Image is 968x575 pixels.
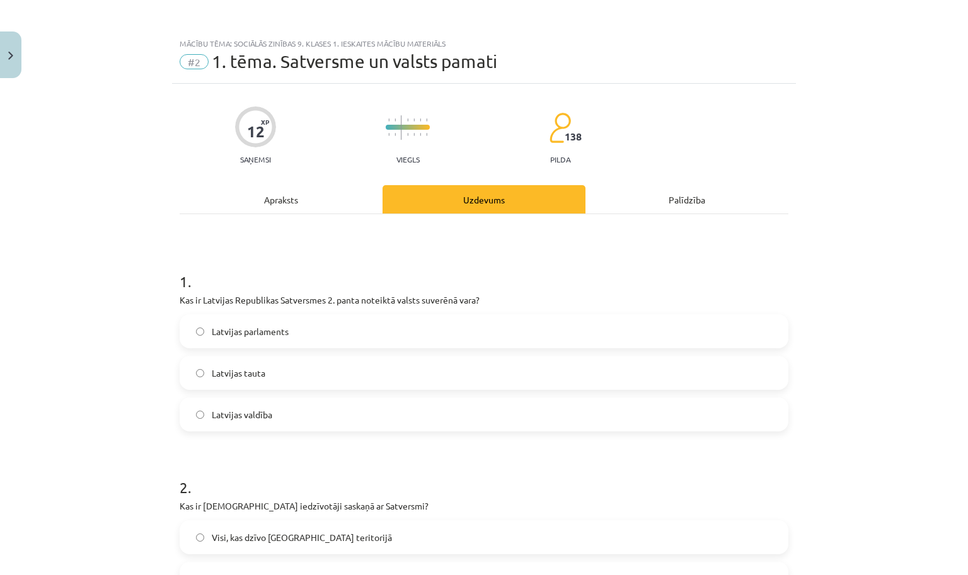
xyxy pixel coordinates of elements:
[180,185,383,213] div: Apraksts
[212,408,272,421] span: Latvijas valdība
[196,327,204,336] input: Latvijas parlaments
[235,155,276,164] p: Saņemsi
[413,118,415,122] img: icon-short-line-57e1e144782c952c97e751825c79c345078a6d821885a25fce030b3d8c18986b.svg
[426,133,427,136] img: icon-short-line-57e1e144782c952c97e751825c79c345078a6d821885a25fce030b3d8c18986b.svg
[212,531,392,544] span: Visi, kas dzīvo [GEOGRAPHIC_DATA] teritorijā
[212,367,265,380] span: Latvijas tauta
[212,51,497,72] span: 1. tēma. Satversme un valsts pamati
[180,54,209,69] span: #2
[383,185,585,213] div: Uzdevums
[247,123,265,140] div: 12
[550,155,570,164] p: pilda
[196,411,204,419] input: Latvijas valdība
[549,112,571,144] img: students-c634bb4e5e11cddfef0936a35e636f08e4e9abd3cc4e673bd6f9a4125e45ecb1.svg
[180,499,788,513] p: Kas ir [DEMOGRAPHIC_DATA] iedzīvotāji saskaņā ar Satversmi?
[212,325,289,338] span: Latvijas parlaments
[8,52,13,60] img: icon-close-lesson-0947bae3869378f0d4975bcd49f059093ad1ed9edebbc8119c70593378902aed.svg
[585,185,788,213] div: Palīdzība
[396,155,420,164] p: Viegls
[420,133,421,136] img: icon-short-line-57e1e144782c952c97e751825c79c345078a6d821885a25fce030b3d8c18986b.svg
[388,133,389,136] img: icon-short-line-57e1e144782c952c97e751825c79c345078a6d821885a25fce030b3d8c18986b.svg
[180,39,788,48] div: Mācību tēma: Sociālās zinības 9. klases 1. ieskaites mācību materiāls
[180,457,788,496] h1: 2 .
[388,118,389,122] img: icon-short-line-57e1e144782c952c97e751825c79c345078a6d821885a25fce030b3d8c18986b.svg
[180,293,788,307] p: Kas ir Latvijas Republikas Satversmes 2. panta noteiktā valsts suverēnā vara?
[426,118,427,122] img: icon-short-line-57e1e144782c952c97e751825c79c345078a6d821885a25fce030b3d8c18986b.svg
[196,533,204,542] input: Visi, kas dzīvo [GEOGRAPHIC_DATA] teritorijā
[395,118,396,122] img: icon-short-line-57e1e144782c952c97e751825c79c345078a6d821885a25fce030b3d8c18986b.svg
[420,118,421,122] img: icon-short-line-57e1e144782c952c97e751825c79c345078a6d821885a25fce030b3d8c18986b.svg
[401,115,402,140] img: icon-long-line-d9ea69661e0d244f92f715978eff75569469978d946b2353a9bb055b3ed8787d.svg
[407,133,408,136] img: icon-short-line-57e1e144782c952c97e751825c79c345078a6d821885a25fce030b3d8c18986b.svg
[261,118,269,125] span: XP
[407,118,408,122] img: icon-short-line-57e1e144782c952c97e751825c79c345078a6d821885a25fce030b3d8c18986b.svg
[395,133,396,136] img: icon-short-line-57e1e144782c952c97e751825c79c345078a6d821885a25fce030b3d8c18986b.svg
[413,133,415,136] img: icon-short-line-57e1e144782c952c97e751825c79c345078a6d821885a25fce030b3d8c18986b.svg
[180,251,788,290] h1: 1 .
[565,131,582,142] span: 138
[196,369,204,377] input: Latvijas tauta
